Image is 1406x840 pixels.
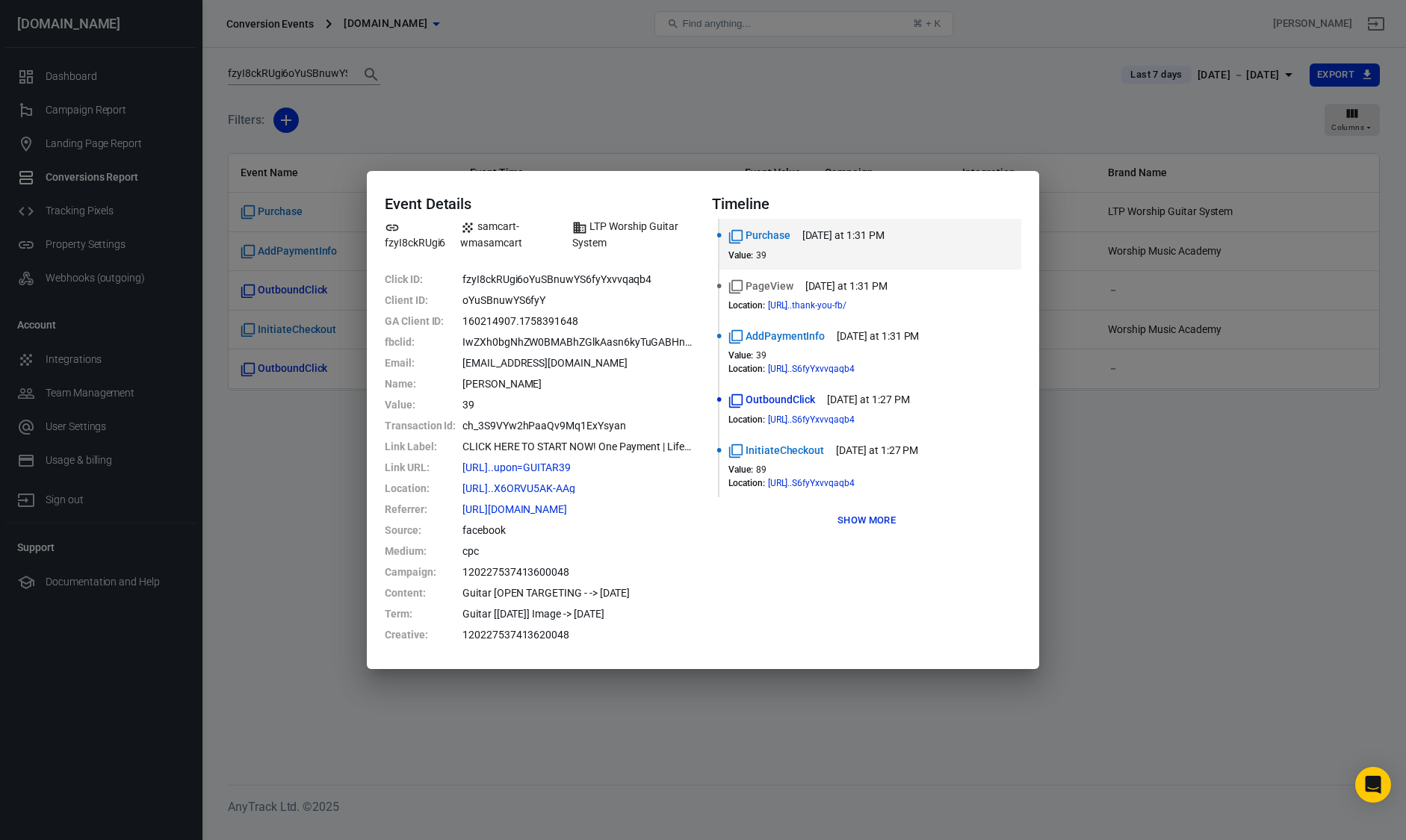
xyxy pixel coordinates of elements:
dt: GA Client ID : [385,311,459,332]
span: Standard event name [728,279,793,294]
dt: Location : [385,478,459,499]
span: https://worshipmusicacademy.samcart.com/products/ltp-worship-guitar-system-fb?coupon=GUITAR39 [462,462,598,473]
span: 39 [756,250,767,261]
span: Property [385,219,451,250]
span: Standard event name [728,392,815,408]
dt: Referrer : [385,499,459,520]
dt: Medium : [385,541,459,561]
dt: Value : [385,394,459,415]
span: Standard event name [728,443,824,458]
dt: Email : [385,352,459,373]
dt: Creative : [385,624,459,645]
span: http://m.facebook.com/ [462,504,594,514]
button: Show more [834,509,899,532]
dd: 39 [462,394,694,415]
dt: Campaign : [385,561,459,582]
span: Standard event name [728,228,790,243]
dd: Ann Marie Lough [462,373,694,394]
div: Open Intercom Messenger [1355,767,1391,803]
dd: facebook [462,520,694,541]
span: https://worshipmusicacademy.samcart.com/products/ltp-worship-guitar-system-fb?coupon=GUITAR39&atc... [768,364,882,373]
dd: IwZXh0bgNhZW0BMABhZGlkAasn6kyTuGABHnTx8wmjHk2lLbyasLt1tIRV_zCdtahCURTstEH5lcfZw14AH6ipMFJ26_wQ_ae... [462,332,694,352]
dd: http://m.facebook.com/ [462,499,694,520]
dd: 160214907.1758391648 [462,311,694,332]
dd: 120227537413620048 [462,624,694,645]
dd: Guitar [5/31/25] Image -> 6/12/25 [462,603,694,624]
span: https://worshipmusicacademy.samcart.com/products/ltp-worship-guitar-system-fb?coupon=GUITAR39&atc... [768,479,882,488]
dt: Source : [385,520,459,541]
dt: Value : [728,464,753,475]
h4: Event Details [385,195,694,213]
time: 2025-09-20T13:31:28-05:00 [802,228,885,243]
span: Standard event name [728,329,825,344]
span: https://worshipmusicacademy.samcart.com/products/ltp-worship-guitar-system-fb?coupon=GUITAR39&atc... [768,415,882,424]
dd: ammaam1@aol.com [462,352,694,373]
span: Brand name [572,219,694,250]
dt: Link URL : [385,457,459,478]
dd: ch_3S9VYw2hPaaQv9Mq1ExYsyan [462,415,694,436]
span: 89 [756,464,767,475]
dd: https://worshipmusicacademy.samcart.com/products/ltp-worship-guitar-system-fb?coupon=GUITAR39 [462,457,694,478]
dt: Name : [385,373,459,394]
dt: Content : [385,582,459,603]
dt: fbclid : [385,332,459,352]
dt: Link Label : [385,436,459,457]
dt: Location : [728,478,765,488]
dt: Click ID : [385,269,459,290]
dd: CLICK HERE TO START NOW! One Payment | Lifetime Access (#tve_editor) [462,436,694,457]
span: Integration [460,219,563,250]
dd: cpc [462,541,694,561]
span: 39 [756,350,767,361]
dt: Value : [728,350,753,361]
dt: Term : [385,603,459,624]
time: 2025-09-20T13:27:51-05:00 [827,392,909,408]
dd: oYuSBnuwYS6fyY [462,290,694,311]
span: https://worshipmusicacademy.com/guitar-fb/?utm_source=facebook&utm_medium=cpc&utm_content=Guitar+... [462,483,602,494]
dt: Transaction Id : [385,415,459,436]
dd: https://worshipmusicacademy.com/guitar-fb/?utm_source=facebook&utm_medium=cpc&utm_content=Guitar+... [462,478,694,499]
dt: Location : [728,300,765,311]
dd: Guitar [OPEN TARGETING - -> 6/12/25 [462,582,694,603]
dt: Client ID : [385,290,459,311]
time: 2025-09-20T13:27:10-05:00 [836,443,918,458]
span: https://worshipmusicacademy.com/guitar-thank-you-fb/ [768,301,873,310]
dd: 120227537413600048 [462,561,694,582]
dt: Value : [728,250,753,261]
time: 2025-09-20T13:31:18-05:00 [805,279,888,294]
h4: Timeline [712,195,1021,213]
dt: Location : [728,364,765,374]
time: 2025-09-20T13:31:07-05:00 [837,329,919,344]
dd: fzyI8ckRUgi6oYuSBnuwYS6fyYxvvqaqb4 [462,269,694,290]
dt: Location : [728,414,765,425]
